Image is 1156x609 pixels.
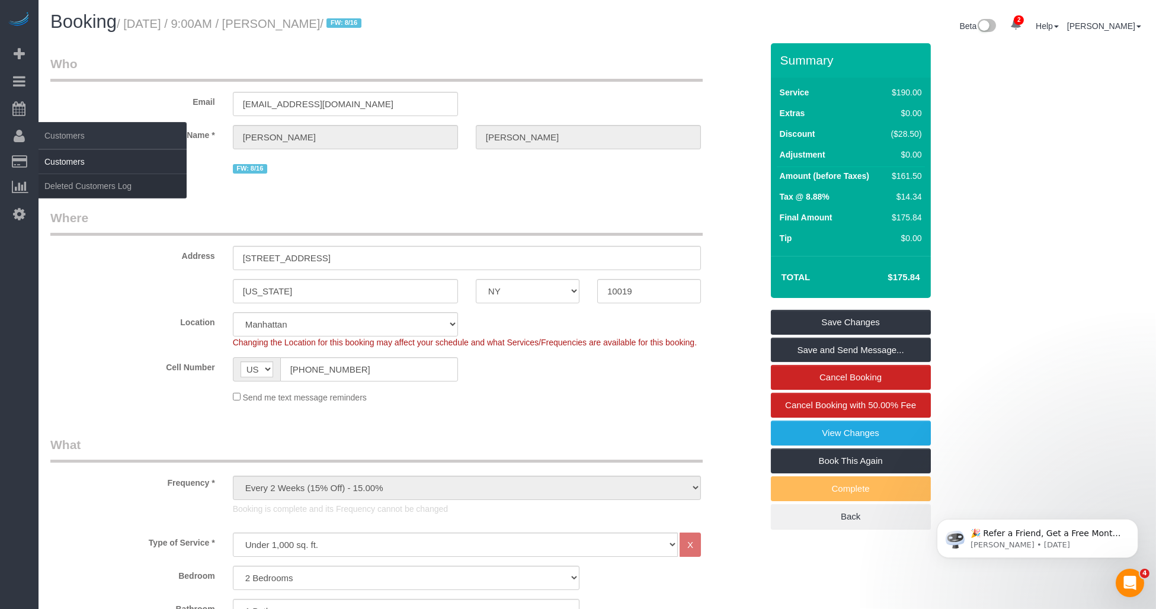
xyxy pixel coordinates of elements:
[597,279,701,303] input: Zip Code
[233,503,701,515] p: Booking is complete and its Frequency cannot be changed
[886,232,922,244] div: $0.00
[886,149,922,161] div: $0.00
[476,125,701,149] input: Last Name
[39,149,187,198] ul: Customers
[1140,569,1149,578] span: 4
[1116,569,1144,597] iframe: Intercom live chat
[7,12,31,28] img: Automaid Logo
[771,365,931,390] a: Cancel Booking
[233,338,697,347] span: Changing the Location for this booking may affect your schedule and what Services/Frequencies are...
[41,566,224,582] label: Bedroom
[886,170,922,182] div: $161.50
[919,494,1156,577] iframe: Intercom notifications message
[233,92,458,116] input: Email
[780,149,825,161] label: Adjustment
[780,170,869,182] label: Amount (before Taxes)
[326,18,361,28] span: FW: 8/16
[771,393,931,418] a: Cancel Booking with 50.00% Fee
[117,17,365,30] small: / [DATE] / 9:00AM / [PERSON_NAME]
[280,357,458,382] input: Cell Number
[771,310,931,335] a: Save Changes
[233,164,267,174] span: FW: 8/16
[886,211,922,223] div: $175.84
[780,211,832,223] label: Final Amount
[50,55,703,82] legend: Who
[780,232,792,244] label: Tip
[41,92,224,108] label: Email
[233,125,458,149] input: First Name
[1014,15,1024,25] span: 2
[320,17,364,30] span: /
[50,209,703,236] legend: Where
[780,128,815,140] label: Discount
[886,128,922,140] div: ($28.50)
[771,448,931,473] a: Book This Again
[233,279,458,303] input: City
[39,174,187,198] a: Deleted Customers Log
[50,11,117,32] span: Booking
[771,338,931,363] a: Save and Send Message...
[41,246,224,262] label: Address
[782,272,811,282] strong: Total
[39,150,187,174] a: Customers
[771,421,931,445] a: View Changes
[960,21,997,31] a: Beta
[1036,21,1059,31] a: Help
[39,122,187,149] span: Customers
[886,107,922,119] div: $0.00
[1004,12,1027,38] a: 2
[1067,21,1141,31] a: [PERSON_NAME]
[780,86,809,98] label: Service
[780,53,925,67] h3: Summary
[976,19,996,34] img: New interface
[886,191,922,203] div: $14.34
[243,393,367,402] span: Send me text message reminders
[852,273,920,283] h4: $175.84
[780,107,805,119] label: Extras
[886,86,922,98] div: $190.00
[780,191,830,203] label: Tax @ 8.88%
[41,357,224,373] label: Cell Number
[41,312,224,328] label: Location
[771,504,931,529] a: Back
[50,436,703,463] legend: What
[41,473,224,489] label: Frequency *
[785,400,916,410] span: Cancel Booking with 50.00% Fee
[41,533,224,549] label: Type of Service *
